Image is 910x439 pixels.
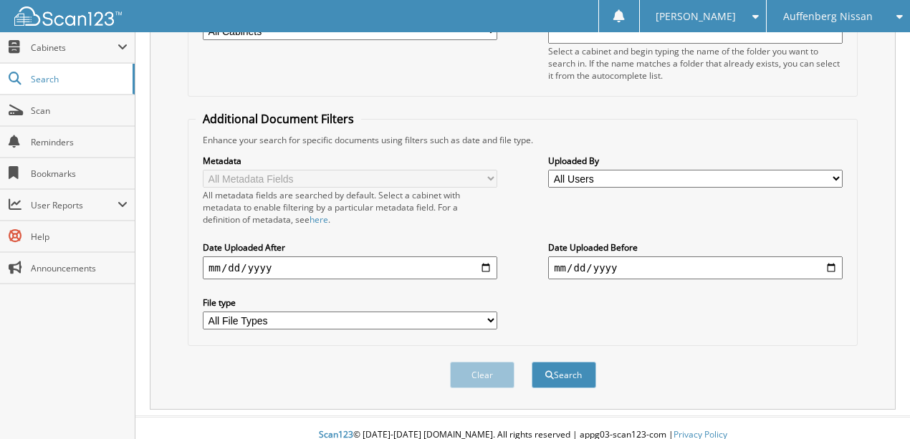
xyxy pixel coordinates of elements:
[532,362,596,388] button: Search
[203,256,497,279] input: start
[548,155,843,167] label: Uploaded By
[203,241,497,254] label: Date Uploaded After
[203,296,497,309] label: File type
[31,42,118,54] span: Cabinets
[31,105,128,117] span: Scan
[838,370,910,439] iframe: Chat Widget
[196,111,361,127] legend: Additional Document Filters
[548,45,843,82] div: Select a cabinet and begin typing the name of the folder you want to search in. If the name match...
[31,231,128,243] span: Help
[310,213,328,226] a: here
[31,168,128,180] span: Bookmarks
[548,241,843,254] label: Date Uploaded Before
[31,262,128,274] span: Announcements
[656,12,736,21] span: [PERSON_NAME]
[31,199,118,211] span: User Reports
[14,6,122,26] img: scan123-logo-white.svg
[203,189,497,226] div: All metadata fields are searched by default. Select a cabinet with metadata to enable filtering b...
[203,155,497,167] label: Metadata
[783,12,873,21] span: Auffenberg Nissan
[548,256,843,279] input: end
[450,362,514,388] button: Clear
[31,136,128,148] span: Reminders
[31,73,125,85] span: Search
[196,134,850,146] div: Enhance your search for specific documents using filters such as date and file type.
